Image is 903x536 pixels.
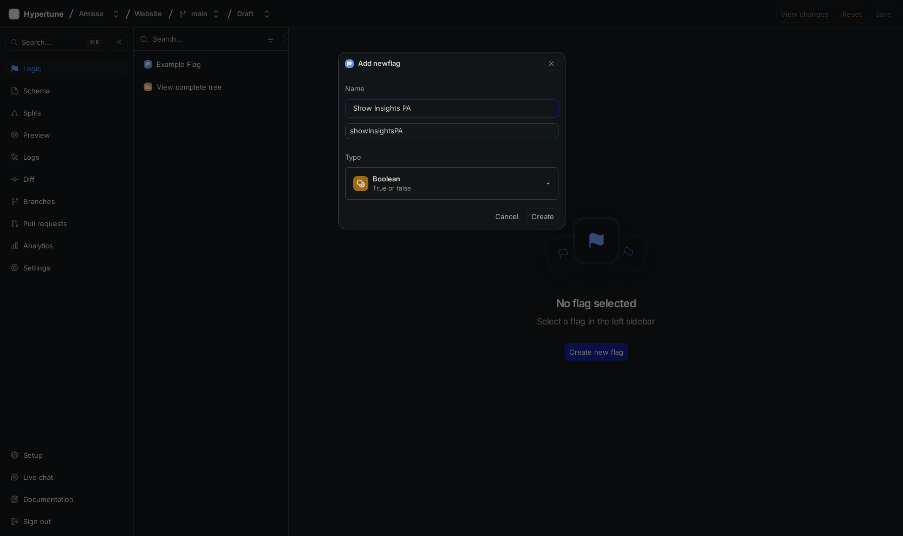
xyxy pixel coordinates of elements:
button: Create [527,208,558,225]
div: True or false [373,184,411,193]
p: Name [345,84,558,94]
p: Add new flag [358,58,400,69]
div: Boolean [373,174,411,184]
button: Cancel [491,208,523,225]
span: Cancel [495,213,518,220]
span: Create [531,213,554,220]
input: Enter a name for this flag [353,103,550,114]
button: BooleanTrue or false [345,167,558,200]
p: Type [345,152,558,163]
